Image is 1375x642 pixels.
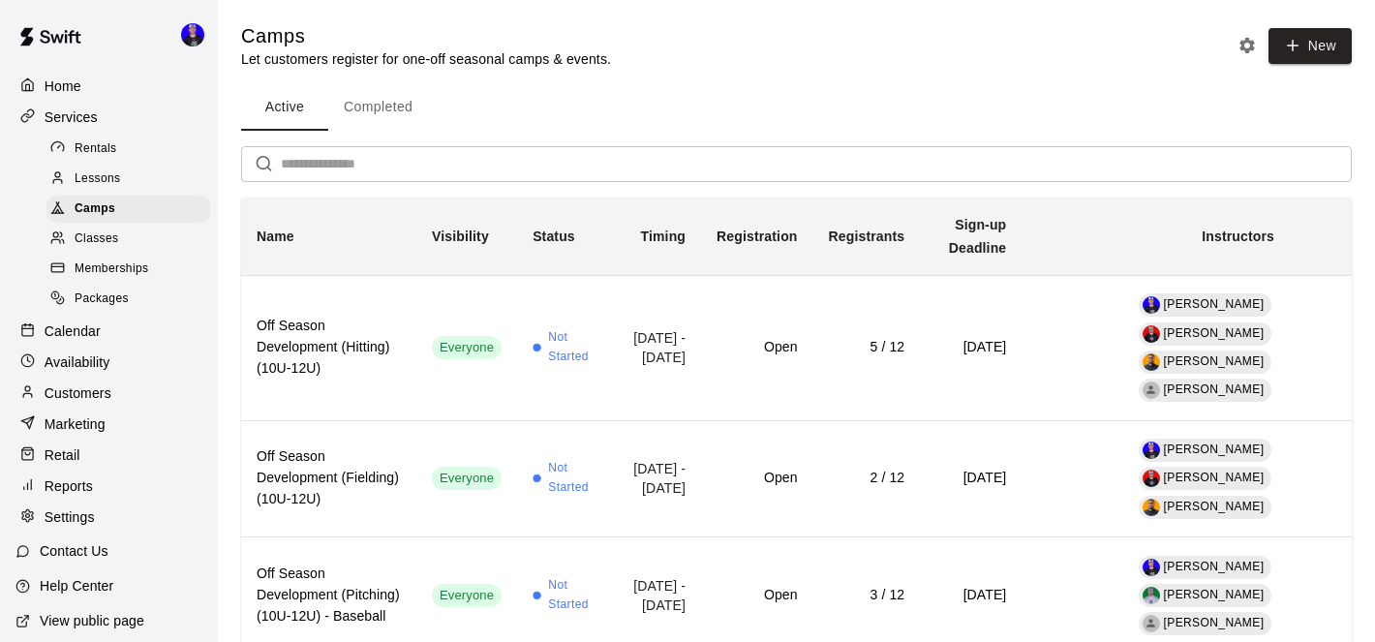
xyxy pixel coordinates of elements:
img: Tyler LeClair [181,23,204,46]
p: Calendar [45,321,101,341]
span: Classes [75,229,118,249]
b: Registration [717,229,797,244]
span: Not Started [548,576,596,615]
span: [PERSON_NAME] [1164,500,1265,513]
a: Classes [46,225,218,255]
img: Tyler LeClair [1143,296,1160,314]
div: This service is visible to all of your customers [432,336,502,359]
a: Marketing [15,410,202,439]
h6: Off Season Development (Hitting) (10U-12U) [257,316,401,380]
p: Retail [45,445,80,465]
div: Camps [46,196,210,223]
a: Reports [15,472,202,501]
img: Tyler LeClair [1143,442,1160,459]
span: [PERSON_NAME] [1164,443,1265,456]
p: Services [45,107,98,127]
div: This service is visible to all of your customers [432,584,502,607]
span: Everyone [432,470,502,488]
p: Help Center [40,576,113,596]
a: Packages [46,285,218,315]
p: Reports [45,476,93,496]
span: Camps [75,199,115,219]
a: Availability [15,348,202,377]
b: Registrants [829,229,905,244]
p: Availability [45,352,110,372]
b: Name [257,229,294,244]
p: Customers [45,383,111,403]
img: Anthony Zona [1143,587,1160,604]
span: [PERSON_NAME] [1164,471,1265,484]
div: This service is visible to all of your customers [432,467,502,490]
b: Visibility [432,229,489,244]
div: Joe Hurowitz [1143,382,1160,399]
a: New [1262,37,1352,53]
span: [PERSON_NAME] [1164,560,1265,573]
h6: Open [717,585,797,606]
span: Lessons [75,169,121,189]
h6: [DATE] [935,585,1006,606]
img: Tyler LeClair [1143,559,1160,576]
button: Active [241,84,328,131]
div: Tyler LeClair [177,15,218,54]
img: Eliezer Zambrano [1143,499,1160,516]
p: Let customers register for one-off seasonal camps & events. [241,49,611,69]
img: Nick Evans [1143,470,1160,487]
p: Marketing [45,414,106,434]
p: View public page [40,611,144,630]
div: Lessons [46,166,210,193]
td: [DATE] - [DATE] [612,420,701,537]
a: Lessons [46,164,218,194]
div: Packages [46,286,210,313]
h6: [DATE] [935,468,1006,489]
h5: Camps [241,23,611,49]
button: Camp settings [1233,31,1262,60]
h6: Off Season Development (Pitching) (10U-12U) - Baseball [257,564,401,627]
div: Joe Hurowitz [1143,615,1160,632]
span: [PERSON_NAME] [1164,382,1265,396]
span: [PERSON_NAME] [1164,326,1265,340]
p: Home [45,76,81,96]
h6: [DATE] [935,337,1006,358]
span: [PERSON_NAME] [1164,588,1265,601]
img: Eliezer Zambrano [1143,353,1160,371]
div: Memberships [46,256,210,283]
h6: Open [717,337,797,358]
div: Customers [15,379,202,408]
span: [PERSON_NAME] [1164,354,1265,368]
a: Calendar [15,317,202,346]
a: Services [15,103,202,132]
span: Packages [75,290,129,309]
p: Contact Us [40,541,108,561]
button: Completed [328,84,428,131]
a: Home [15,72,202,101]
h6: Off Season Development (Fielding) (10U-12U) [257,446,401,510]
img: Nick Evans [1143,325,1160,343]
b: Status [533,229,575,244]
a: Settings [15,503,202,532]
span: Not Started [548,459,596,498]
div: Rentals [46,136,210,163]
a: Retail [15,441,202,470]
span: [PERSON_NAME] [1164,297,1265,311]
div: Classes [46,226,210,253]
span: Not Started [548,328,596,367]
span: Rentals [75,139,117,159]
b: Timing [641,229,687,244]
h6: Open [717,468,797,489]
b: Instructors [1202,229,1274,244]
